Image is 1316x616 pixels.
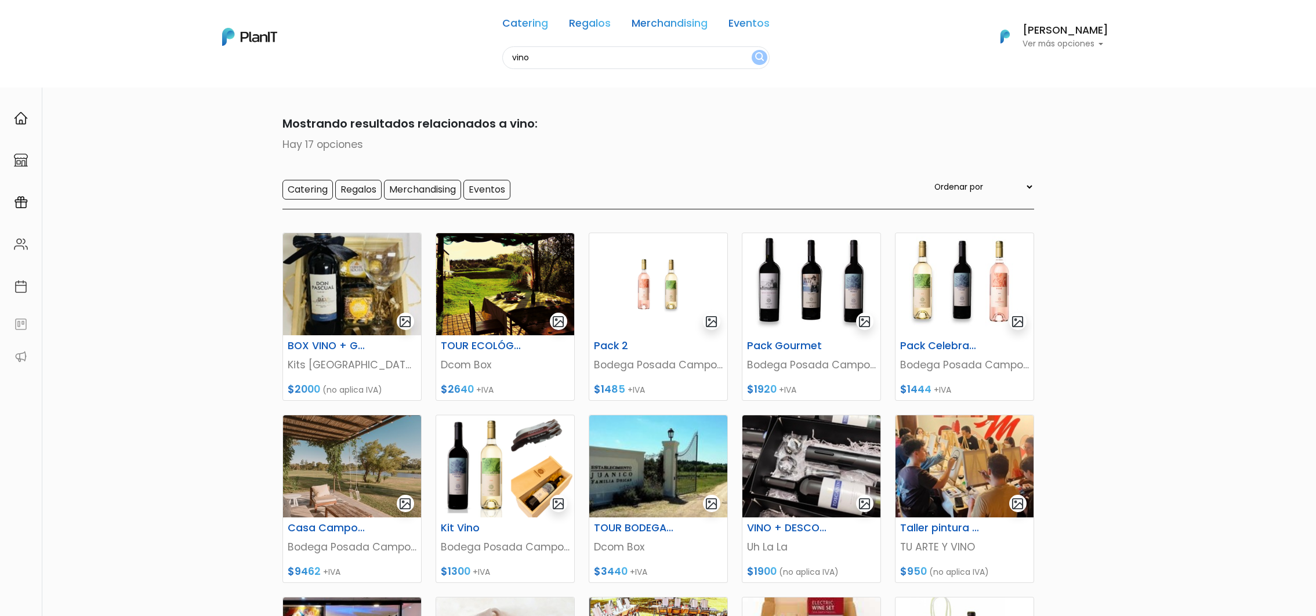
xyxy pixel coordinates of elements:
h6: Pack 2 [587,340,682,352]
a: gallery-light Casa Campotinto Bodega Posada Campotinto $9462 +IVA [282,415,422,583]
h6: Pack Gourmet [740,340,835,352]
img: search_button-432b6d5273f82d61273b3651a40e1bd1b912527efae98b1b7a1b2c0702e16a8d.svg [755,52,764,63]
a: Regalos [569,19,611,32]
a: gallery-light VINO + DESCORCHADOR Uh La La $1900 (no aplica IVA) [742,415,881,583]
img: gallery-light [705,315,718,328]
img: gallery-light [858,315,871,328]
img: thumb_Captura_de_pantalla_2024-12-09_115541.png [436,415,574,517]
span: +IVA [630,566,647,578]
span: +IVA [934,384,951,396]
img: calendar-87d922413cdce8b2cf7b7f5f62616a5cf9e4887200fb71536465627b3292af00.svg [14,280,28,293]
h6: Casa Campotinto [281,522,376,534]
h6: VINO + DESCORCHADOR [740,522,835,534]
img: thumb_2000___2000-Photoroom_-_2024-09-23T164353.701.jpg [896,233,1034,335]
span: $1900 [747,564,777,578]
img: thumb_ed.jpg [589,415,727,517]
a: Eventos [728,19,770,32]
input: Buscá regalos, desayunos, y más [502,46,770,69]
a: gallery-light Kit Vino Bodega Posada Campotinto $1300 +IVA [436,415,575,583]
a: gallery-light Pack Gourmet Bodega Posada Campotinto $1920 +IVA [742,233,881,401]
p: TU ARTE Y VINO [900,539,1029,555]
a: gallery-light Taller pintura en la oficina TU ARTE Y VINO $950 (no aplica IVA) [895,415,1034,583]
h6: BOX VINO + GLOBO [281,340,376,352]
span: $9462 [288,564,321,578]
p: Dcom Box [441,357,570,372]
a: Merchandising [632,19,708,32]
p: Kits [GEOGRAPHIC_DATA] [288,357,416,372]
span: $2000 [288,382,320,396]
img: gallery-light [705,497,718,510]
img: gallery-light [1011,315,1024,328]
img: PlanIt Logo [222,28,277,46]
a: Catering [502,19,548,32]
p: Bodega Posada Campotinto [900,357,1029,372]
img: campaigns-02234683943229c281be62815700db0a1741e53638e28bf9629b52c665b00959.svg [14,195,28,209]
p: Mostrando resultados relacionados a vino: [282,115,1034,132]
a: gallery-light TOUR ECOLÓGICO - DÍA DE CAMPO EN EL HUMEDAL LA [PERSON_NAME] Dcom Box $2640 +IVA [436,233,575,401]
img: gallery-light [552,497,565,510]
span: +IVA [323,566,340,578]
a: gallery-light TOUR BODEGA JOANICÓ Dcom Box $3440 +IVA [589,415,728,583]
img: thumb_D6814F5D-7A98-45F1-976D-876BABEF358B.jpeg [896,415,1034,517]
img: thumb_Dise%C3%B1o_sin_t%C3%ADtulo_-_2024-12-27T124112.494.png [589,233,727,335]
p: Bodega Posada Campotinto [288,539,416,555]
img: home-e721727adea9d79c4d83392d1f703f7f8bce08238fde08b1acbfd93340b81755.svg [14,111,28,125]
img: thumb_A66A2285-7467-4D08-89A6-6D03816AF6F6.jpeg [283,233,421,335]
img: gallery-light [552,315,565,328]
img: thumb_Captura_de_pantalla_2023-07-20_143644.jpg [283,415,421,517]
span: +IVA [473,566,490,578]
img: people-662611757002400ad9ed0e3c099ab2801c6687ba6c219adb57efc949bc21e19d.svg [14,237,28,251]
span: (no aplica IVA) [779,566,839,578]
img: marketplace-4ceaa7011d94191e9ded77b95e3339b90024bf715f7c57f8cf31f2d8c509eaba.svg [14,153,28,167]
img: thumb_2000___2000-Photoroom_-_2024-09-23T165103.833.jpg [742,233,880,335]
span: (no aplica IVA) [929,566,989,578]
img: thumb_La_Macarena__2_.jpg [436,233,574,335]
p: Bodega Posada Campotinto [594,357,723,372]
p: Uh La La [747,539,876,555]
span: $2640 [441,382,474,396]
span: $1920 [747,382,777,396]
img: feedback-78b5a0c8f98aac82b08bfc38622c3050aee476f2c9584af64705fc4e61158814.svg [14,317,28,331]
a: gallery-light Pack 2 Bodega Posada Campotinto $1485 +IVA [589,233,728,401]
p: Bodega Posada Campotinto [747,357,876,372]
img: gallery-light [398,315,412,328]
input: Merchandising [384,180,461,200]
img: thumb_1FC5AA0F-4315-4F37-BDED-CB1509ED8A1C.jpeg [742,415,880,517]
a: gallery-light Pack Celebración Bodega Posada Campotinto $1444 +IVA [895,233,1034,401]
span: $1485 [594,382,625,396]
h6: Kit Vino [434,522,529,534]
h6: Pack Celebración [893,340,988,352]
span: $1300 [441,564,470,578]
img: gallery-light [858,497,871,510]
p: Bodega Posada Campotinto [441,539,570,555]
span: +IVA [779,384,796,396]
img: gallery-light [1011,497,1024,510]
span: (no aplica IVA) [322,384,382,396]
img: gallery-light [398,497,412,510]
input: Catering [282,180,333,200]
h6: TOUR ECOLÓGICO - DÍA DE CAMPO EN EL HUMEDAL LA [PERSON_NAME] [434,340,529,352]
input: Eventos [463,180,510,200]
img: partners-52edf745621dab592f3b2c58e3bca9d71375a7ef29c3b500c9f145b62cc070d4.svg [14,350,28,364]
a: gallery-light BOX VINO + GLOBO Kits [GEOGRAPHIC_DATA] $2000 (no aplica IVA) [282,233,422,401]
span: +IVA [476,384,494,396]
span: $1444 [900,382,931,396]
img: PlanIt Logo [992,24,1018,49]
h6: Taller pintura en la oficina [893,522,988,534]
p: Hay 17 opciones [282,137,1034,152]
span: +IVA [628,384,645,396]
h6: [PERSON_NAME] [1023,26,1108,36]
input: Regalos [335,180,382,200]
p: Ver más opciones [1023,40,1108,48]
h6: TOUR BODEGA JOANICÓ [587,522,682,534]
span: $3440 [594,564,628,578]
p: Dcom Box [594,539,723,555]
span: $950 [900,564,927,578]
button: PlanIt Logo [PERSON_NAME] Ver más opciones [985,21,1108,52]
